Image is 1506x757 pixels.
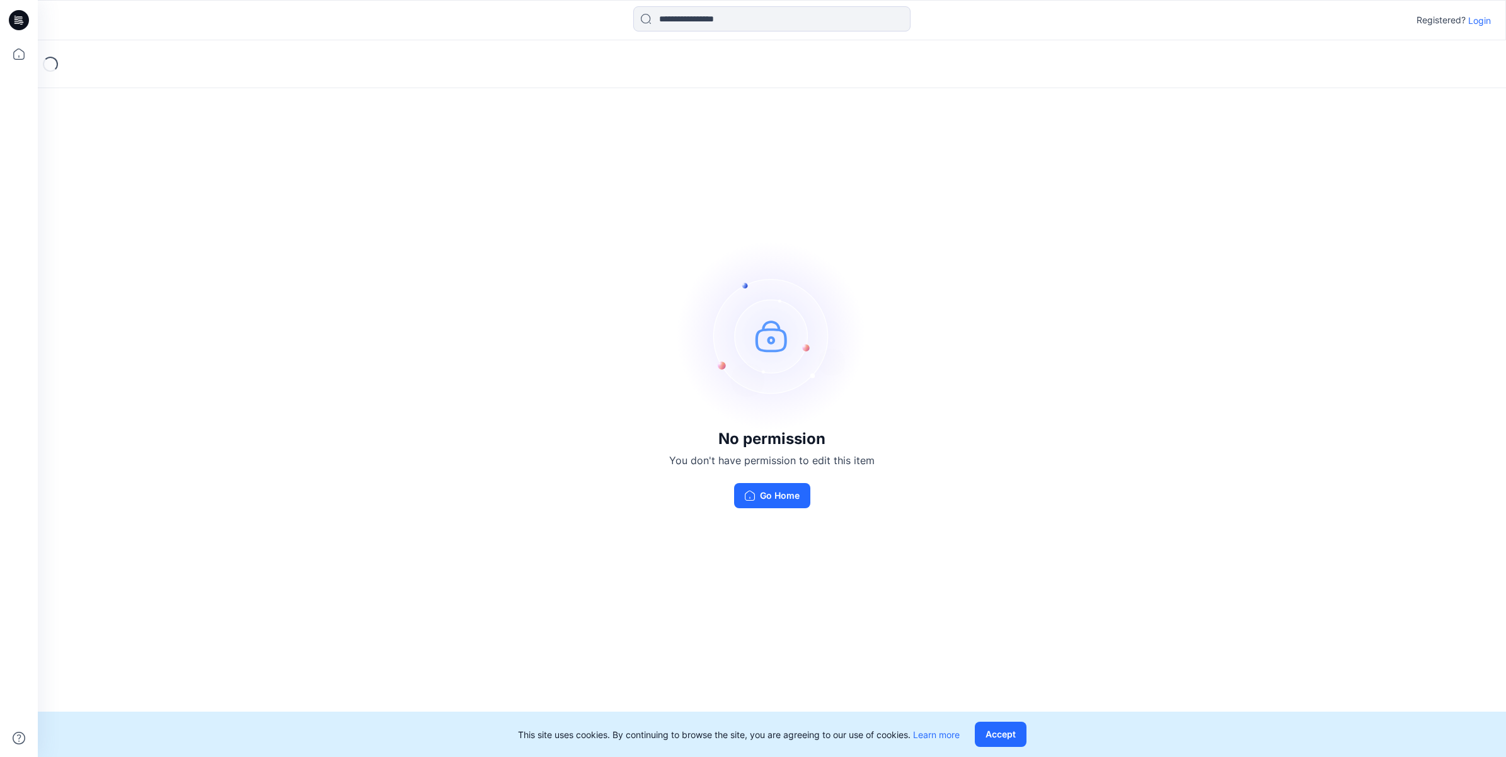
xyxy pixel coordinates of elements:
[975,722,1026,747] button: Accept
[1417,13,1466,28] p: Registered?
[913,729,960,740] a: Learn more
[518,728,960,741] p: This site uses cookies. By continuing to browse the site, you are agreeing to our use of cookies.
[734,483,810,508] button: Go Home
[1468,14,1491,27] p: Login
[677,241,866,430] img: no-perm.svg
[669,453,875,468] p: You don't have permission to edit this item
[669,430,875,448] h3: No permission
